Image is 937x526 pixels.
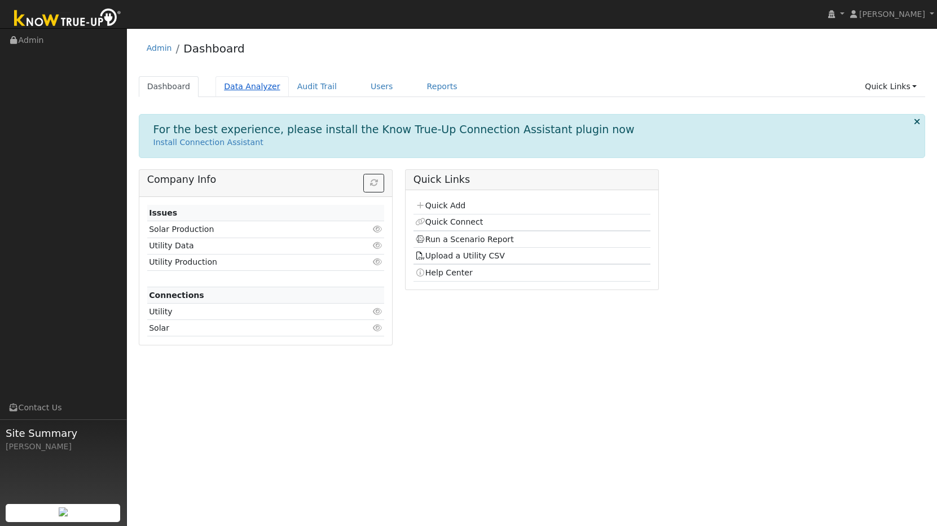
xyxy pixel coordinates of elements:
[856,76,925,97] a: Quick Links
[139,76,199,97] a: Dashboard
[215,76,289,97] a: Data Analyzer
[372,258,382,266] i: Click to view
[59,507,68,516] img: retrieve
[362,76,402,97] a: Users
[372,308,382,315] i: Click to view
[415,268,473,277] a: Help Center
[147,304,346,320] td: Utility
[372,242,382,249] i: Click to view
[149,291,204,300] strong: Connections
[153,138,263,147] a: Install Connection Assistant
[147,320,346,336] td: Solar
[372,324,382,332] i: Click to view
[419,76,466,97] a: Reports
[415,251,505,260] a: Upload a Utility CSV
[413,174,651,186] h5: Quick Links
[147,43,172,52] a: Admin
[372,225,382,233] i: Click to view
[415,217,483,226] a: Quick Connect
[147,254,346,270] td: Utility Production
[6,441,121,453] div: [PERSON_NAME]
[147,174,385,186] h5: Company Info
[149,208,177,217] strong: Issues
[415,201,465,210] a: Quick Add
[147,221,346,238] td: Solar Production
[6,426,121,441] span: Site Summary
[289,76,345,97] a: Audit Trail
[8,6,127,32] img: Know True-Up
[415,235,514,244] a: Run a Scenario Report
[183,42,245,55] a: Dashboard
[153,123,635,136] h1: For the best experience, please install the Know True-Up Connection Assistant plugin now
[147,238,346,254] td: Utility Data
[859,10,925,19] span: [PERSON_NAME]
